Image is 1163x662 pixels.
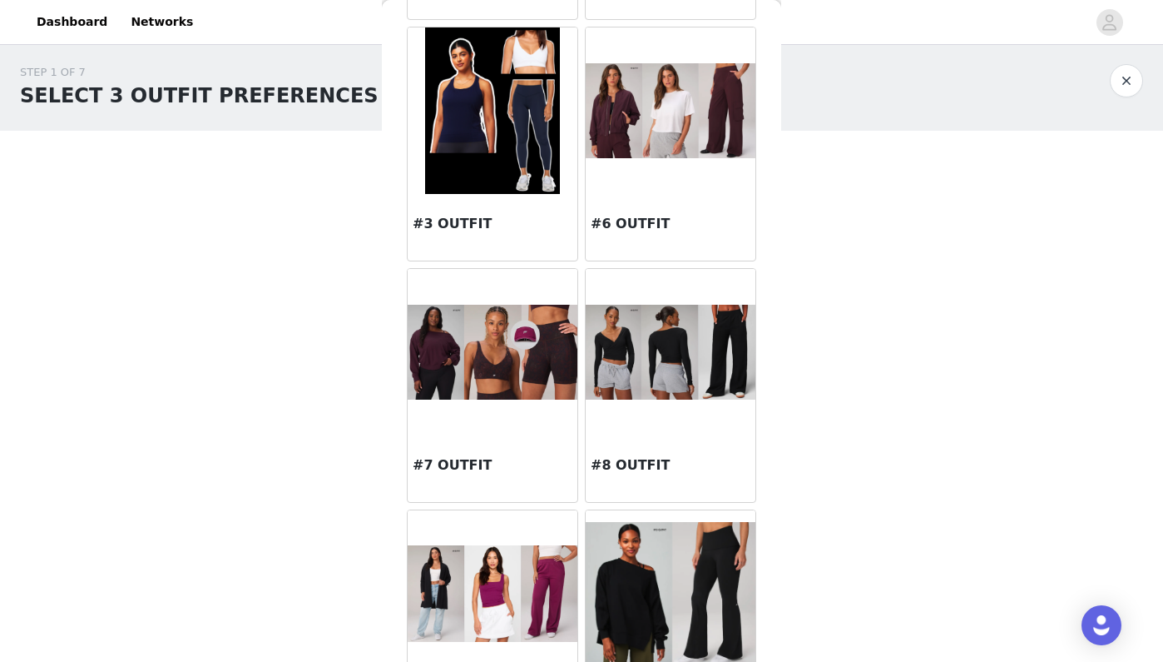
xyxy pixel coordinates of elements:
div: avatar [1101,9,1117,36]
h3: #8 OUTFIT [591,455,750,475]
h1: SELECT 3 OUTFIT PREFERENCES [20,81,379,111]
h3: #7 OUTFIT [413,455,572,475]
a: Networks [121,3,203,41]
div: STEP 1 OF 7 [20,64,379,81]
h3: #3 OUTFIT [413,214,572,234]
h3: #6 OUTFIT [591,214,750,234]
img: #8 OUTFIT [586,305,755,401]
img: #7 OUTFIT [408,305,577,400]
div: Open Intercom Messenger [1081,605,1121,645]
img: #3 OUTFIT [425,27,559,194]
a: Dashboard [27,3,117,41]
img: #6 OUTFIT [586,63,755,158]
img: #9 OUTFIT [408,545,577,642]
